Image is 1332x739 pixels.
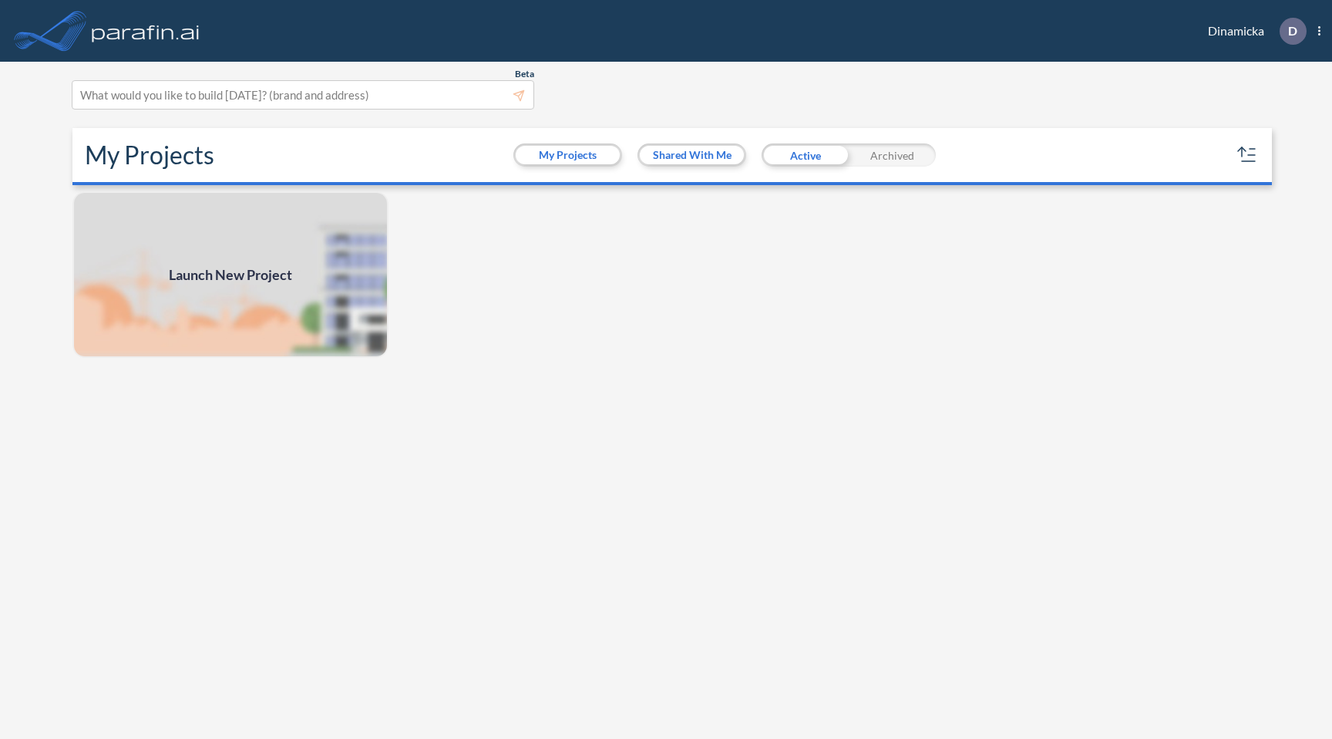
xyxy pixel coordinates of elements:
[72,191,388,358] img: add
[1288,24,1297,38] p: D
[640,146,744,164] button: Shared With Me
[169,265,292,285] span: Launch New Project
[516,146,620,164] button: My Projects
[1235,143,1260,167] button: sort
[72,191,388,358] a: Launch New Project
[515,68,534,80] span: Beta
[849,143,936,167] div: Archived
[89,15,203,46] img: logo
[1185,18,1320,45] div: Dinamicka
[85,140,214,170] h2: My Projects
[762,143,849,167] div: Active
